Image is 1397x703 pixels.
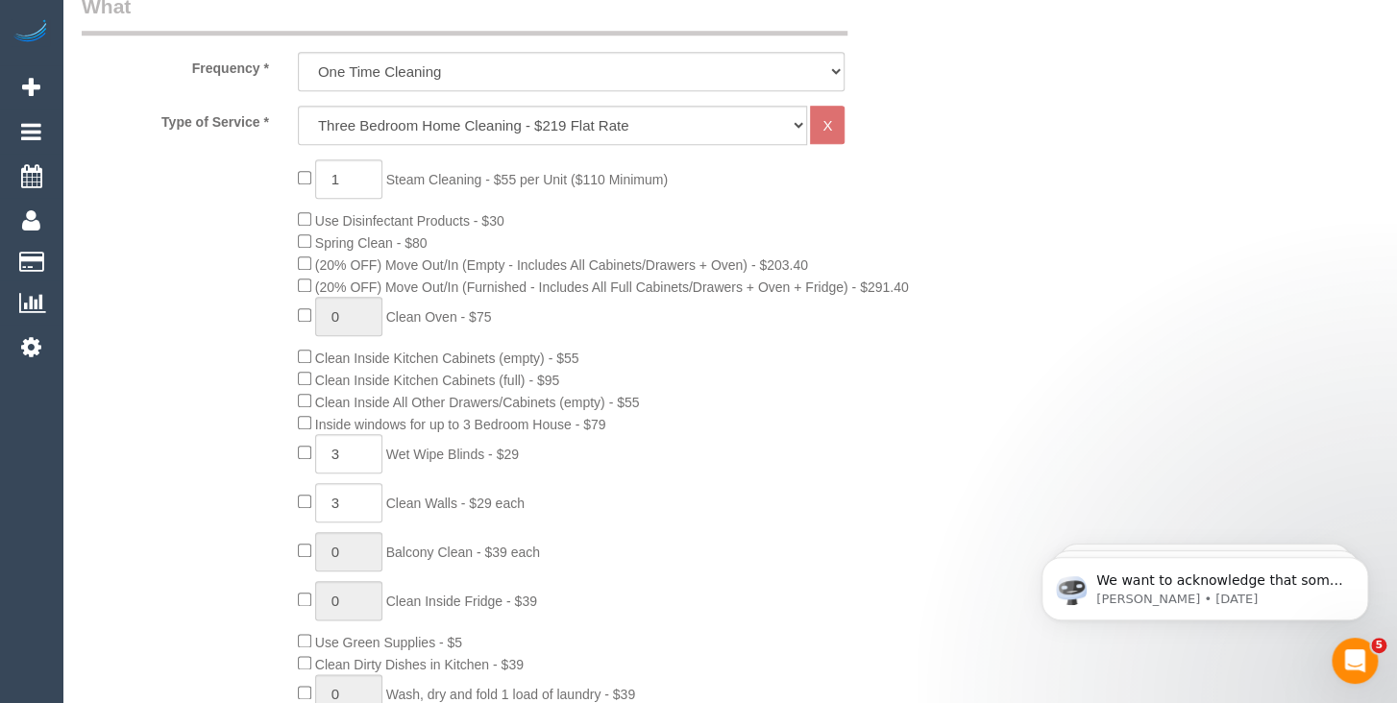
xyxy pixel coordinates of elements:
span: Use Disinfectant Products - $30 [315,213,504,229]
label: Type of Service * [67,106,283,132]
span: Inside windows for up to 3 Bedroom House - $79 [315,417,606,432]
span: Steam Cleaning - $55 per Unit ($110 Minimum) [386,172,668,187]
iframe: Intercom live chat [1332,638,1378,684]
label: Frequency * [67,52,283,78]
span: Spring Clean - $80 [315,235,428,251]
span: (20% OFF) Move Out/In (Empty - Includes All Cabinets/Drawers + Oven) - $203.40 [315,257,808,273]
span: Wet Wipe Blinds - $29 [386,447,519,462]
img: Automaid Logo [12,19,50,46]
span: 5 [1371,638,1386,653]
span: (20% OFF) Move Out/In (Furnished - Includes All Full Cabinets/Drawers + Oven + Fridge) - $291.40 [315,279,909,295]
span: Clean Inside All Other Drawers/Cabinets (empty) - $55 [315,395,640,410]
span: Clean Walls - $29 each [386,496,525,511]
span: We want to acknowledge that some users may be experiencing lag or slower performance in our softw... [84,56,331,319]
p: Message from Ellie, sent 1w ago [84,74,331,91]
span: Balcony Clean - $39 each [386,545,540,560]
span: Clean Dirty Dishes in Kitchen - $39 [315,657,524,672]
span: Clean Oven - $75 [386,309,492,325]
span: Clean Inside Fridge - $39 [386,594,537,609]
span: Wash, dry and fold 1 load of laundry - $39 [386,687,635,702]
span: Use Green Supplies - $5 [315,635,462,650]
iframe: Intercom notifications message [1013,517,1397,651]
span: Clean Inside Kitchen Cabinets (empty) - $55 [315,351,579,366]
span: Clean Inside Kitchen Cabinets (full) - $95 [315,373,559,388]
